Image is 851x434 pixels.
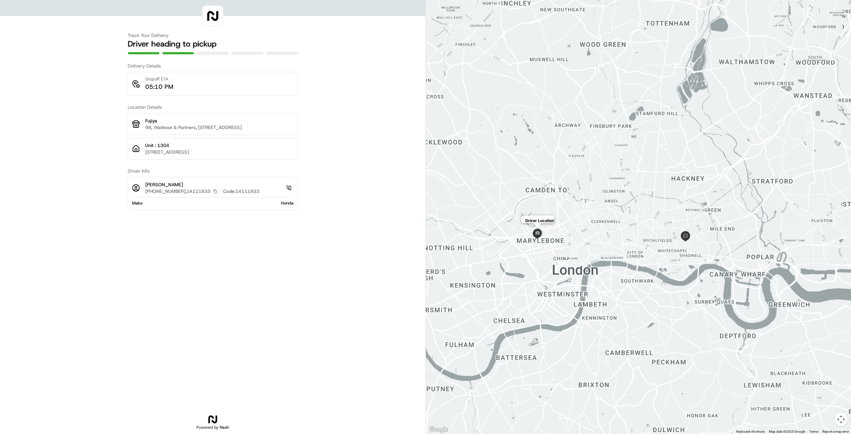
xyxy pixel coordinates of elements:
[525,218,554,223] p: Driver Location
[145,117,294,124] p: Fujiya
[736,429,765,434] button: Keyboard shortcuts
[128,104,298,110] h3: Location Details
[769,430,805,433] span: Map data ©2025 Google
[128,168,298,174] h3: Driver Info
[834,413,848,426] button: Map camera controls
[809,430,818,433] a: Terms (opens in new tab)
[281,200,294,206] span: Honda
[145,76,173,82] p: Dropoff ETA
[145,82,173,91] p: 05:10 PM
[196,425,229,430] h2: Powered by
[145,181,259,188] p: [PERSON_NAME]
[132,200,143,206] span: Make
[220,425,229,430] span: Nash
[128,39,298,49] h2: Driver heading to pickup
[145,188,210,195] p: [PHONE_NUMBER],14111833
[128,32,298,39] h3: Track Your Delivery
[145,124,294,131] p: 98, Waitrose & Partners, [STREET_ADDRESS]
[822,430,849,433] a: Report a map error
[145,149,294,155] p: [STREET_ADDRESS]
[427,425,449,434] img: Google
[145,142,294,149] p: Unit : 1304
[427,425,449,434] a: Open this area in Google Maps (opens a new window)
[128,63,298,69] h3: Delivery Details
[223,188,259,195] p: Code: 14111833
